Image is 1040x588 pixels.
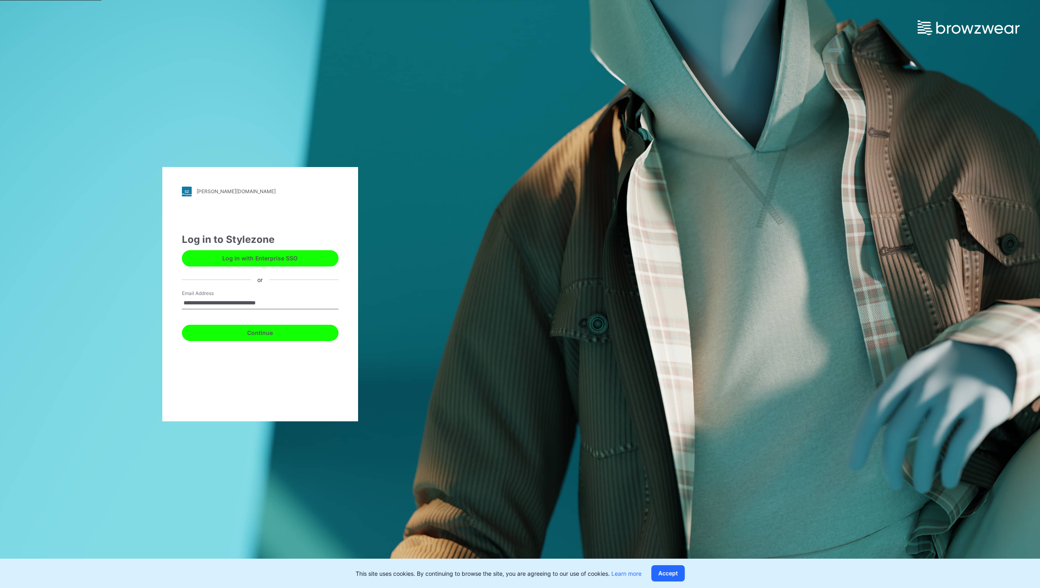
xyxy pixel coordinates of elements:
[251,275,269,284] div: or
[356,569,642,578] p: This site uses cookies. By continuing to browse the site, you are agreeing to our use of cookies.
[197,188,276,194] div: [PERSON_NAME][DOMAIN_NAME]
[182,290,239,297] label: Email Address
[182,232,339,247] div: Log in to Stylezone
[182,325,339,341] button: Continue
[182,187,339,196] a: [PERSON_NAME][DOMAIN_NAME]
[918,20,1020,35] img: browzwear-logo.e42bd6dac1945053ebaf764b6aa21510.svg
[611,570,642,577] a: Learn more
[182,250,339,266] button: Log in with Enterprise SSO
[182,187,192,196] img: stylezone-logo.562084cfcfab977791bfbf7441f1a819.svg
[651,565,685,581] button: Accept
